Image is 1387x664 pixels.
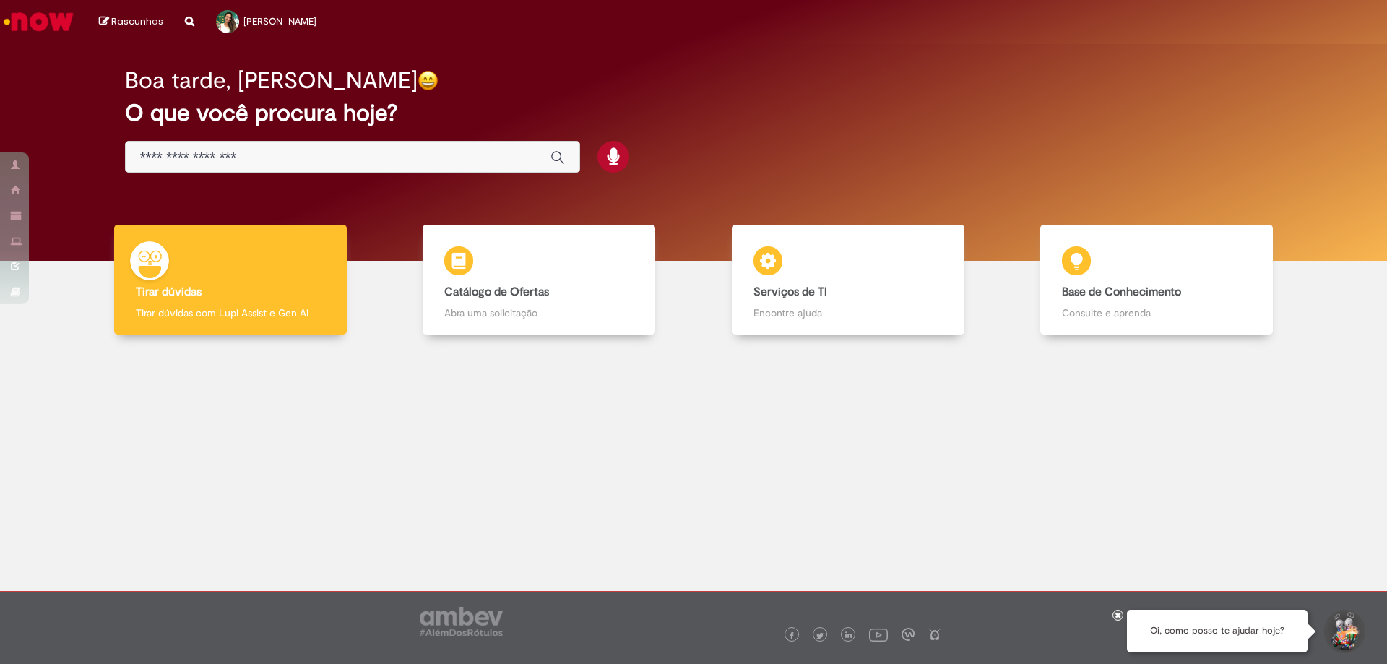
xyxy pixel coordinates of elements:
[418,70,438,91] img: happy-face.png
[76,225,385,335] a: Tirar dúvidas Tirar dúvidas com Lupi Assist e Gen Ai
[99,15,163,29] a: Rascunhos
[928,628,941,641] img: logo_footer_naosei.png
[444,285,549,299] b: Catálogo de Ofertas
[1003,225,1312,335] a: Base de Conhecimento Consulte e aprenda
[1062,285,1181,299] b: Base de Conhecimento
[420,607,503,636] img: logo_footer_ambev_rotulo_gray.png
[136,285,202,299] b: Tirar dúvidas
[125,68,418,93] h2: Boa tarde, [PERSON_NAME]
[1127,610,1308,652] div: Oi, como posso te ajudar hoje?
[111,14,163,28] span: Rascunhos
[753,285,827,299] b: Serviços de TI
[902,628,915,641] img: logo_footer_workplace.png
[693,225,1003,335] a: Serviços de TI Encontre ajuda
[1062,306,1251,320] p: Consulte e aprenda
[816,632,824,639] img: logo_footer_twitter.png
[788,632,795,639] img: logo_footer_facebook.png
[125,100,1263,126] h2: O que você procura hoje?
[385,225,694,335] a: Catálogo de Ofertas Abra uma solicitação
[136,306,325,320] p: Tirar dúvidas com Lupi Assist e Gen Ai
[1322,610,1365,653] button: Iniciar Conversa de Suporte
[1,7,76,36] img: ServiceNow
[753,306,943,320] p: Encontre ajuda
[869,625,888,644] img: logo_footer_youtube.png
[444,306,634,320] p: Abra uma solicitação
[243,15,316,27] span: [PERSON_NAME]
[845,631,852,640] img: logo_footer_linkedin.png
